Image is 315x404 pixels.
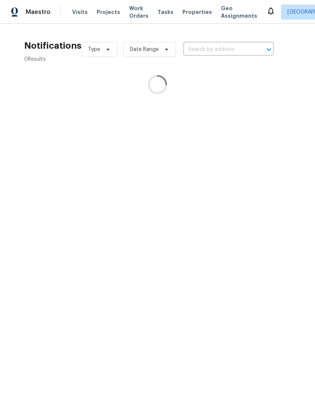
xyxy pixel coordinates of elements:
span: Date Range [130,46,159,53]
span: Maestro [26,8,51,16]
div: 0 Results [24,56,82,63]
span: Geo Assignments [221,5,257,20]
span: Projects [97,8,120,16]
span: Properties [182,8,212,16]
span: Type [88,46,100,53]
button: Open [264,44,274,55]
h2: Notifications [24,42,82,49]
input: Search by address [184,44,252,56]
span: Tasks [157,9,173,15]
span: Visits [72,8,88,16]
span: Work Orders [129,5,148,20]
